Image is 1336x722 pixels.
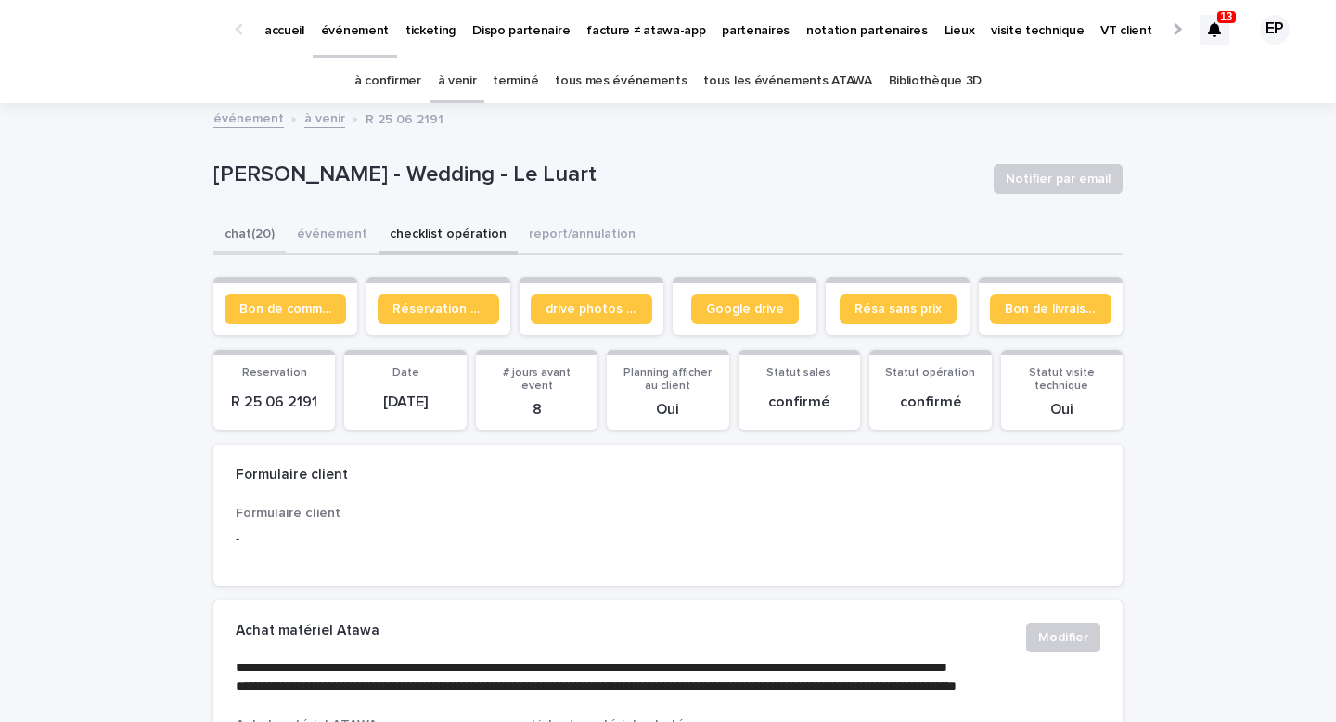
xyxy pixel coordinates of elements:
a: Réservation client [378,294,499,324]
button: Notifier par email [994,164,1123,194]
p: R 25 06 2191 [366,108,443,128]
span: Google drive [706,303,784,316]
span: Notifier par email [1006,170,1111,188]
span: Reservation [242,367,307,379]
img: Ls34BcGeRexTGTNfXpUC [37,11,217,48]
span: Planning afficher au client [623,367,712,392]
a: tous mes événements [555,59,687,103]
a: Résa sans prix [840,294,957,324]
span: drive photos coordinateur [546,303,637,316]
a: drive photos coordinateur [531,294,652,324]
span: Statut visite technique [1029,367,1095,392]
a: tous les événements ATAWA [703,59,871,103]
p: 13 [1220,10,1232,23]
h2: Formulaire client [236,467,348,483]
span: Réservation client [392,303,484,316]
a: Bon de commande [225,294,346,324]
span: Modifier [1038,628,1088,647]
p: R 25 06 2191 [225,393,324,411]
span: Bon de livraison [1005,303,1097,316]
a: à venir [438,59,477,103]
p: confirmé [750,393,849,411]
a: à confirmer [354,59,421,103]
a: événement [213,107,284,128]
a: Bon de livraison [990,294,1111,324]
button: checklist opération [379,216,518,255]
span: Formulaire client [236,507,340,520]
p: confirmé [880,393,980,411]
p: Oui [618,401,717,419]
a: à venir [304,107,345,128]
p: 8 [487,401,586,419]
button: Modifier [1026,623,1100,652]
button: report/annulation [518,216,647,255]
p: Oui [1012,401,1111,419]
span: # jours avant event [503,367,571,392]
p: [PERSON_NAME] - Wedding - Le Luart [213,161,979,188]
button: chat (20) [213,216,286,255]
a: Bibliothèque 3D [889,59,982,103]
div: 13 [1200,15,1229,45]
a: Google drive [691,294,799,324]
span: Statut opération [885,367,975,379]
button: événement [286,216,379,255]
span: Résa sans prix [854,303,942,316]
h2: Achat matériel Atawa [236,623,379,639]
span: Date [392,367,419,379]
p: - [236,530,509,549]
div: EP [1260,15,1290,45]
a: terminé [493,59,538,103]
span: Bon de commande [239,303,331,316]
span: Statut sales [766,367,831,379]
p: [DATE] [355,393,455,411]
